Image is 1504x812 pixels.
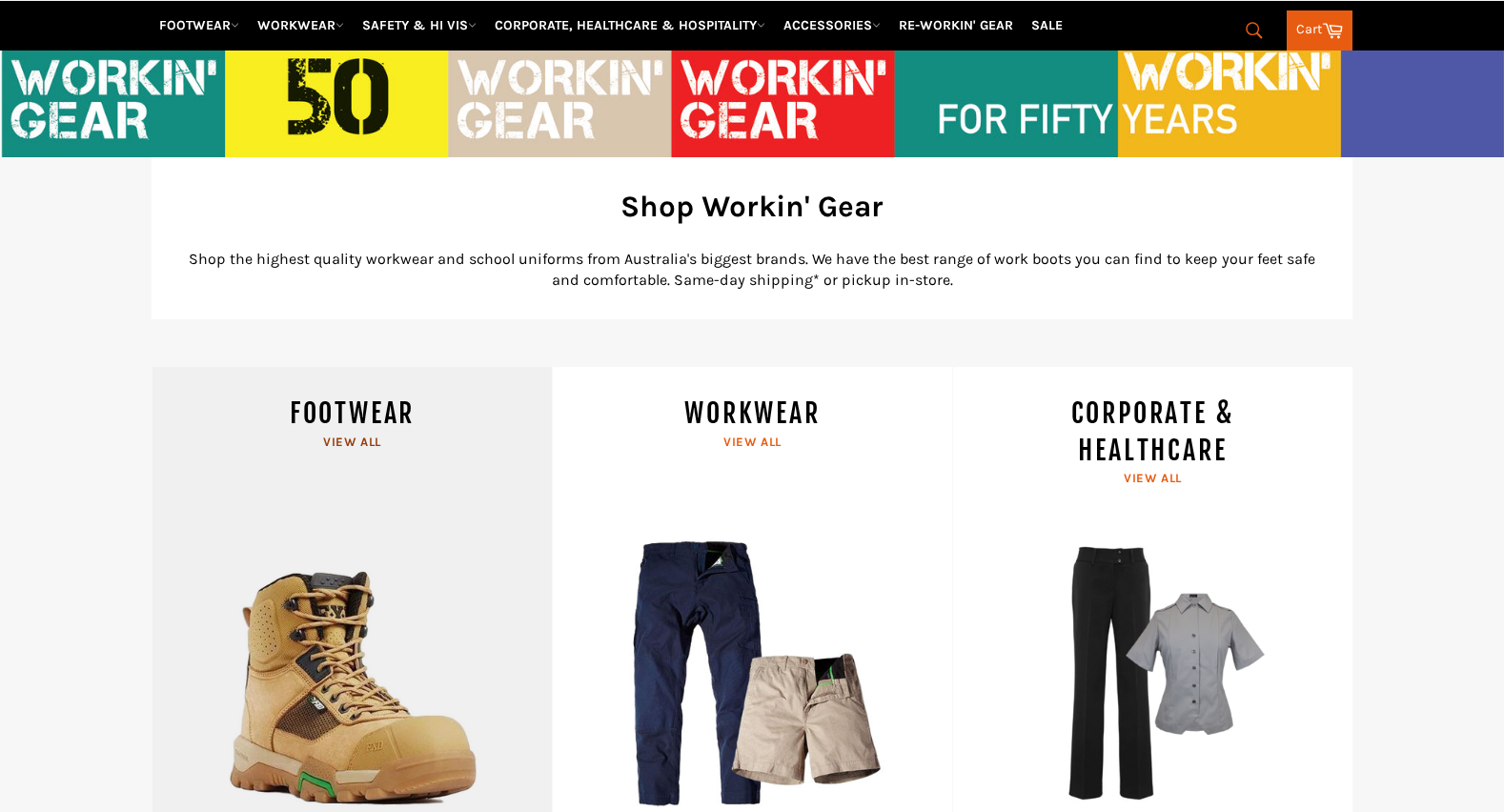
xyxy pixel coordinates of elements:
a: Cart [1287,10,1352,51]
a: ACCESSORIES [776,9,888,42]
p: Shop the highest quality workwear and school uniforms from Australia's biggest brands. We have th... [180,249,1324,291]
a: FOOTWEAR [152,9,247,42]
h2: Shop Workin' Gear [180,186,1324,227]
a: RE-WORKIN' GEAR [891,9,1021,42]
a: SALE [1024,9,1070,42]
a: WORKWEAR [250,9,352,42]
a: CORPORATE, HEALTHCARE & HOSPITALITY [487,9,773,42]
a: SAFETY & HI VIS [355,9,484,42]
